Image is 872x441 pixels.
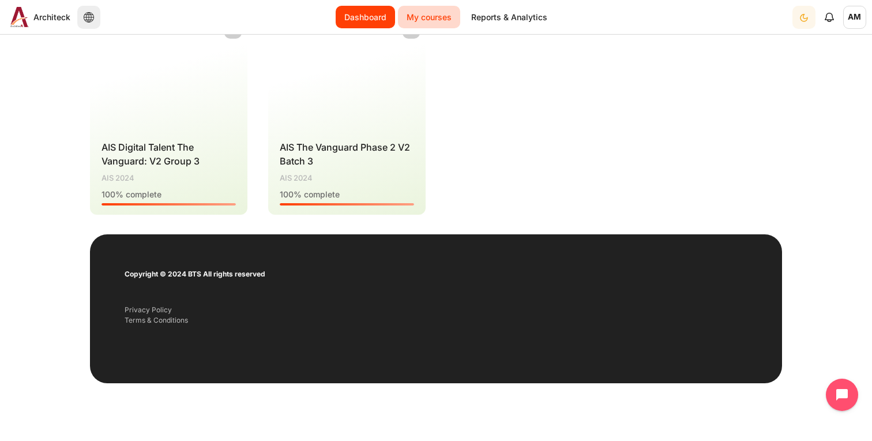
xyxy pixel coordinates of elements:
[125,316,188,324] a: Terms & Conditions
[280,189,294,199] span: 100
[280,173,313,184] span: AIS 2024
[818,6,841,29] div: Show notification window with no new notifications
[843,6,866,29] span: AM
[10,7,29,27] img: Architeck
[102,189,115,199] span: 100
[33,11,70,23] span: Architeck
[336,6,395,28] a: Dashboard
[77,6,100,29] button: Languages
[843,6,866,29] a: User menu
[398,6,460,28] a: My courses
[125,270,265,278] strong: Copyright © 2024 BTS All rights reserved
[125,305,172,314] a: Privacy Policy
[463,6,556,28] a: Reports & Analytics
[6,7,70,27] a: Architeck Architeck
[794,5,814,29] div: Dark Mode
[280,188,414,200] div: % complete
[280,141,410,167] a: AIS The Vanguard Phase 2 V2 Batch 3
[102,173,134,184] span: AIS 2024
[102,188,236,200] div: % complete
[792,6,815,29] button: Light Mode Dark Mode
[102,141,200,167] a: AIS Digital Talent The Vanguard: V2 Group 3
